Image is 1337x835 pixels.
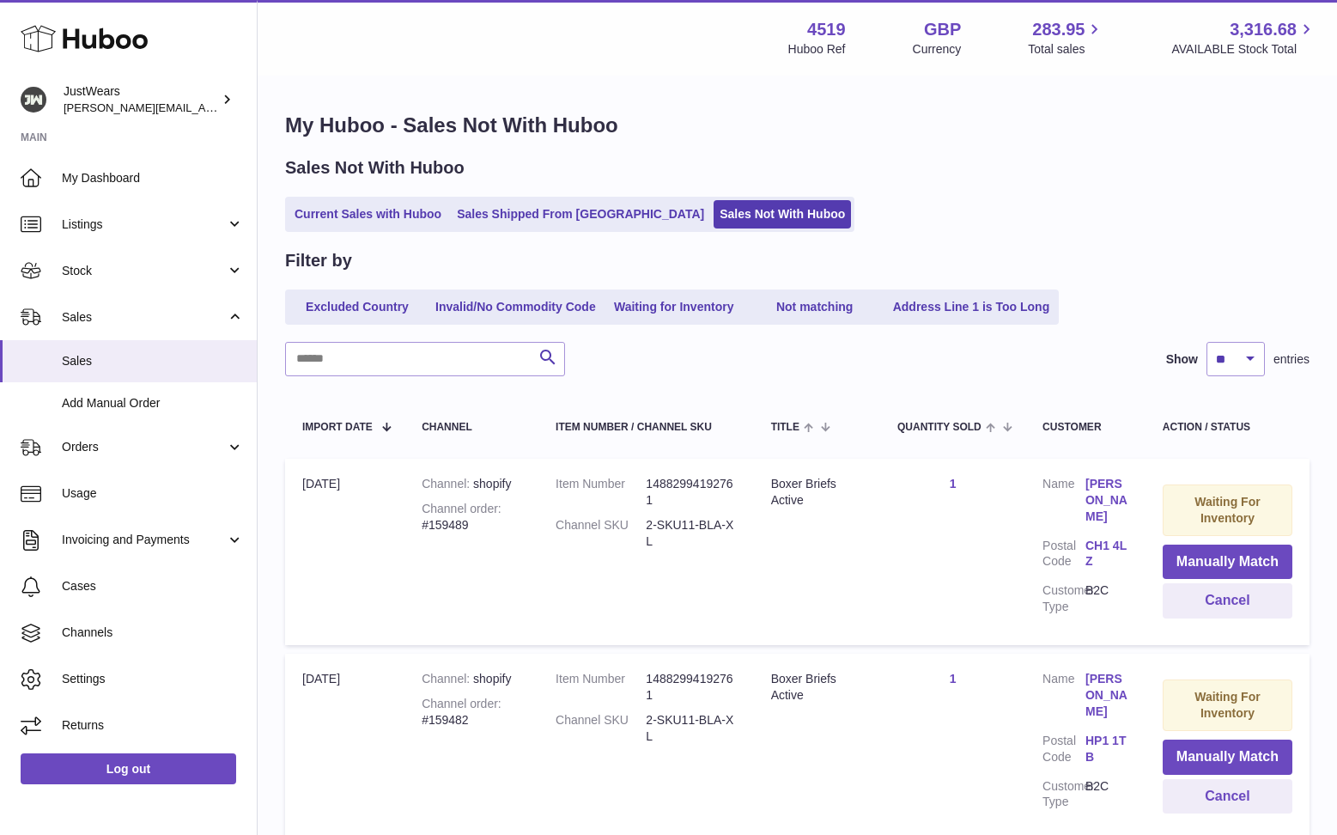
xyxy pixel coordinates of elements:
[1166,351,1198,368] label: Show
[62,532,226,548] span: Invoicing and Payments
[771,476,863,509] div: Boxer Briefs Active
[646,671,736,704] dd: 14882994192761
[1230,18,1297,41] span: 3,316.68
[1028,18,1104,58] a: 283.95 Total sales
[1085,778,1128,811] dd: B2C
[422,476,521,492] div: shopify
[62,578,244,594] span: Cases
[62,717,244,734] span: Returns
[1028,41,1104,58] span: Total sales
[1085,476,1128,525] a: [PERSON_NAME]
[556,422,737,433] div: Item Number / Channel SKU
[422,671,521,687] div: shopify
[788,41,846,58] div: Huboo Ref
[771,671,863,704] div: Boxer Briefs Active
[62,263,226,279] span: Stock
[422,696,521,728] div: #159482
[1194,690,1260,720] strong: Waiting For Inventory
[950,477,957,491] a: 1
[1042,778,1085,811] dt: Customer Type
[285,249,352,272] h2: Filter by
[646,517,736,550] dd: 2-SKU11-BLA-XL
[62,353,244,369] span: Sales
[1032,18,1085,41] span: 283.95
[1085,538,1128,570] a: CH1 4LZ
[422,672,473,686] strong: Channel
[62,671,244,687] span: Settings
[1042,476,1085,529] dt: Name
[21,87,46,113] img: josh@just-wears.com
[62,309,226,326] span: Sales
[285,156,465,180] h2: Sales Not With Huboo
[422,697,501,710] strong: Channel order
[1042,671,1085,724] dt: Name
[1042,538,1085,575] dt: Postal Code
[556,517,646,550] dt: Channel SKU
[1042,422,1128,433] div: Customer
[646,712,736,745] dd: 2-SKU11-BLA-XL
[646,476,736,509] dd: 14882994192761
[807,18,846,41] strong: 4519
[62,216,226,233] span: Listings
[289,200,447,229] a: Current Sales with Huboo
[1171,18,1316,58] a: 3,316.68 AVAILABLE Stock Total
[422,477,473,491] strong: Channel
[1273,351,1310,368] span: entries
[1085,582,1128,615] dd: B2C
[1042,582,1085,615] dt: Customer Type
[913,41,962,58] div: Currency
[21,753,236,784] a: Log out
[746,293,884,321] a: Not matching
[62,439,226,455] span: Orders
[422,501,521,533] div: #159489
[62,395,244,411] span: Add Manual Order
[64,83,218,116] div: JustWears
[1163,422,1292,433] div: Action / Status
[1194,495,1260,525] strong: Waiting For Inventory
[285,112,1310,139] h1: My Huboo - Sales Not With Huboo
[1163,545,1292,580] button: Manually Match
[887,293,1056,321] a: Address Line 1 is Too Long
[422,422,521,433] div: Channel
[285,459,404,645] td: [DATE]
[1163,583,1292,619] button: Cancel
[451,200,710,229] a: Sales Shipped From [GEOGRAPHIC_DATA]
[556,671,646,704] dt: Item Number
[1171,41,1316,58] span: AVAILABLE Stock Total
[714,200,851,229] a: Sales Not With Huboo
[1163,740,1292,775] button: Manually Match
[924,18,961,41] strong: GBP
[605,293,743,321] a: Waiting for Inventory
[62,170,244,186] span: My Dashboard
[1163,779,1292,814] button: Cancel
[1085,671,1128,720] a: [PERSON_NAME]
[289,293,426,321] a: Excluded Country
[62,625,244,641] span: Channels
[556,476,646,509] dt: Item Number
[62,485,244,502] span: Usage
[771,422,799,433] span: Title
[556,712,646,745] dt: Channel SKU
[950,672,957,686] a: 1
[422,502,501,515] strong: Channel order
[897,422,981,433] span: Quantity Sold
[1042,733,1085,770] dt: Postal Code
[1085,733,1128,765] a: HP1 1TB
[302,422,373,433] span: Import date
[64,101,344,114] span: [PERSON_NAME][EMAIL_ADDRESS][DOMAIN_NAME]
[429,293,602,321] a: Invalid/No Commodity Code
